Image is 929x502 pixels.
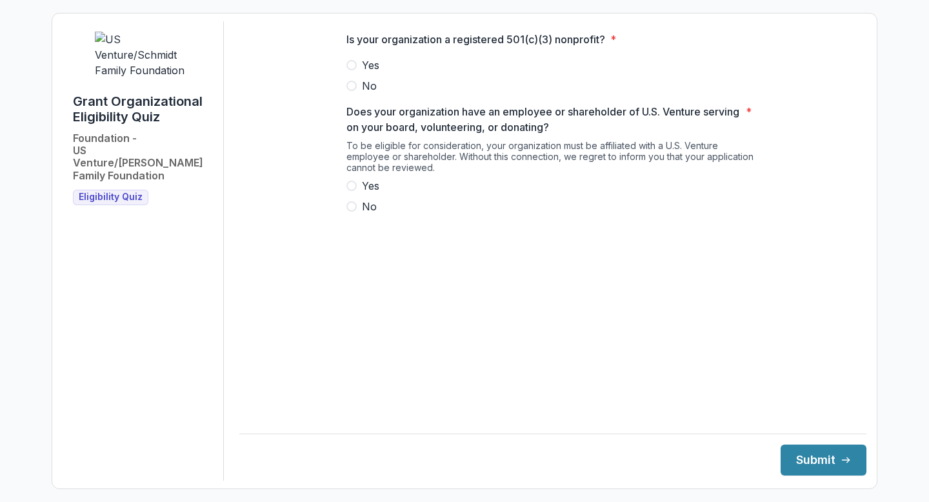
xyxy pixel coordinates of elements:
[346,32,605,47] p: Is your organization a registered 501(c)(3) nonprofit?
[362,57,379,73] span: Yes
[73,132,213,182] h2: Foundation - US Venture/[PERSON_NAME] Family Foundation
[79,192,143,203] span: Eligibility Quiz
[781,445,866,476] button: Submit
[362,178,379,194] span: Yes
[346,104,741,135] p: Does your organization have an employee or shareholder of U.S. Venture serving on your board, vol...
[95,32,192,78] img: US Venture/Schmidt Family Foundation
[362,199,377,214] span: No
[362,78,377,94] span: No
[73,94,213,125] h1: Grant Organizational Eligibility Quiz
[346,140,759,178] div: To be eligible for consideration, your organization must be affiliated with a U.S. Venture employ...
